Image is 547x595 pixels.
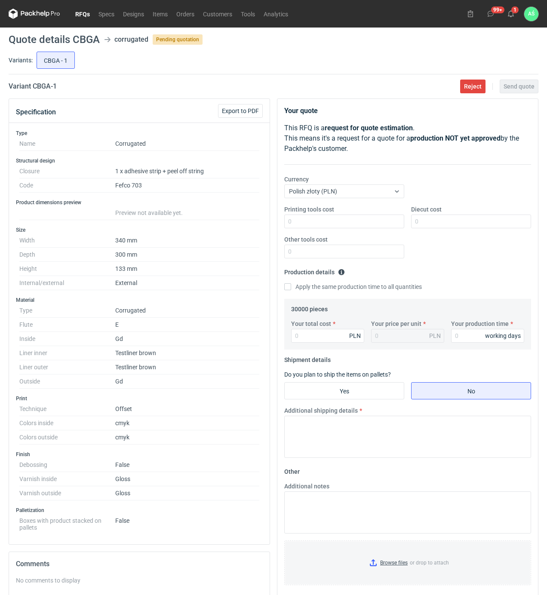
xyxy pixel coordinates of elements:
input: 0 [284,245,404,258]
dt: Liner outer [19,360,115,374]
span: Preview not available yet. [115,209,183,216]
dd: False [115,458,259,472]
div: corrugated [114,34,148,45]
div: No comments to display [16,576,263,585]
dd: Gd [115,332,259,346]
h3: Structural design [16,157,263,164]
label: Variants: [9,56,33,64]
dt: Varnish outside [19,486,115,500]
dt: Inside [19,332,115,346]
span: Export to PDF [222,108,259,114]
a: Analytics [259,9,292,19]
dd: Fefco 703 [115,178,259,193]
span: Reject [464,83,482,89]
label: Yes [284,382,404,399]
strong: production NOT yet approved [410,134,501,142]
input: 0 [411,215,531,228]
dd: External [115,276,259,290]
dt: Depth [19,248,115,262]
dd: cmyk [115,416,259,430]
a: Customers [199,9,237,19]
dt: Boxes with product stacked on pallets [19,514,115,531]
label: No [411,382,531,399]
button: AŚ [524,7,538,21]
dt: Liner inner [19,346,115,360]
h3: Type [16,130,263,137]
legend: Shipment details [284,353,331,363]
dd: False [115,514,259,531]
dt: Height [19,262,115,276]
p: This RFQ is a . This means it's a request for a quote for a by the Packhelp's customer. [284,123,531,154]
a: Specs [94,9,119,19]
h3: Size [16,227,263,233]
dt: Technique [19,402,115,416]
legend: Other [284,465,300,475]
dd: cmyk [115,430,259,445]
label: Additional notes [284,482,329,491]
h3: Palletization [16,507,263,514]
label: or drop to attach [285,541,531,585]
dt: Outside [19,374,115,389]
dd: 1 x adhesive strip + peel off string [115,164,259,178]
legend: Production details [284,265,345,276]
svg: Packhelp Pro [9,9,60,19]
h3: Finish [16,451,263,458]
input: 0 [284,215,404,228]
dt: Closure [19,164,115,178]
dd: Offset [115,402,259,416]
dd: Corrugated [115,304,259,318]
strong: Your quote [284,107,318,115]
label: CBGA - 1 [37,52,75,69]
a: Designs [119,9,148,19]
button: Export to PDF [218,104,263,118]
label: Other tools cost [284,235,328,244]
dt: Code [19,178,115,193]
dd: Gloss [115,486,259,500]
dt: Internal/external [19,276,115,290]
strong: request for quote estimation [325,124,413,132]
label: Currency [284,175,309,184]
input: 0 [451,329,524,343]
dt: Name [19,137,115,151]
dd: Corrugated [115,137,259,151]
dd: 133 mm [115,262,259,276]
dd: Testliner brown [115,346,259,360]
span: Pending quotation [153,34,203,45]
dt: Debossing [19,458,115,472]
dt: Width [19,233,115,248]
a: RFQs [71,9,94,19]
label: Your total cost [291,319,331,328]
label: Apply the same production time to all quantities [284,282,422,291]
label: Your production time [451,319,509,328]
legend: 30000 pieces [291,302,328,313]
dd: E [115,318,259,332]
h3: Print [16,395,263,402]
h2: Variant CBGA - 1 [9,81,57,92]
label: Printing tools cost [284,205,334,214]
a: Orders [172,9,199,19]
dd: Testliner brown [115,360,259,374]
label: Your price per unit [371,319,421,328]
button: 99+ [484,7,498,21]
dt: Flute [19,318,115,332]
h3: Product dimensions preview [16,199,263,206]
dd: Gd [115,374,259,389]
div: PLN [429,331,441,340]
dd: Gloss [115,472,259,486]
button: Reject [460,80,486,93]
a: Tools [237,9,259,19]
div: PLN [349,331,361,340]
h2: Comments [16,559,263,569]
dt: Colors inside [19,416,115,430]
button: Send quote [500,80,538,93]
dt: Colors outside [19,430,115,445]
button: Specification [16,102,56,123]
div: working days [485,331,521,340]
span: Send quote [504,83,535,89]
div: Adrian Świerżewski [524,7,538,21]
input: 0 [291,329,364,343]
h3: Material [16,297,263,304]
dd: 340 mm [115,233,259,248]
label: Do you plan to ship the items on pallets? [284,371,391,378]
label: Diecut cost [411,205,442,214]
